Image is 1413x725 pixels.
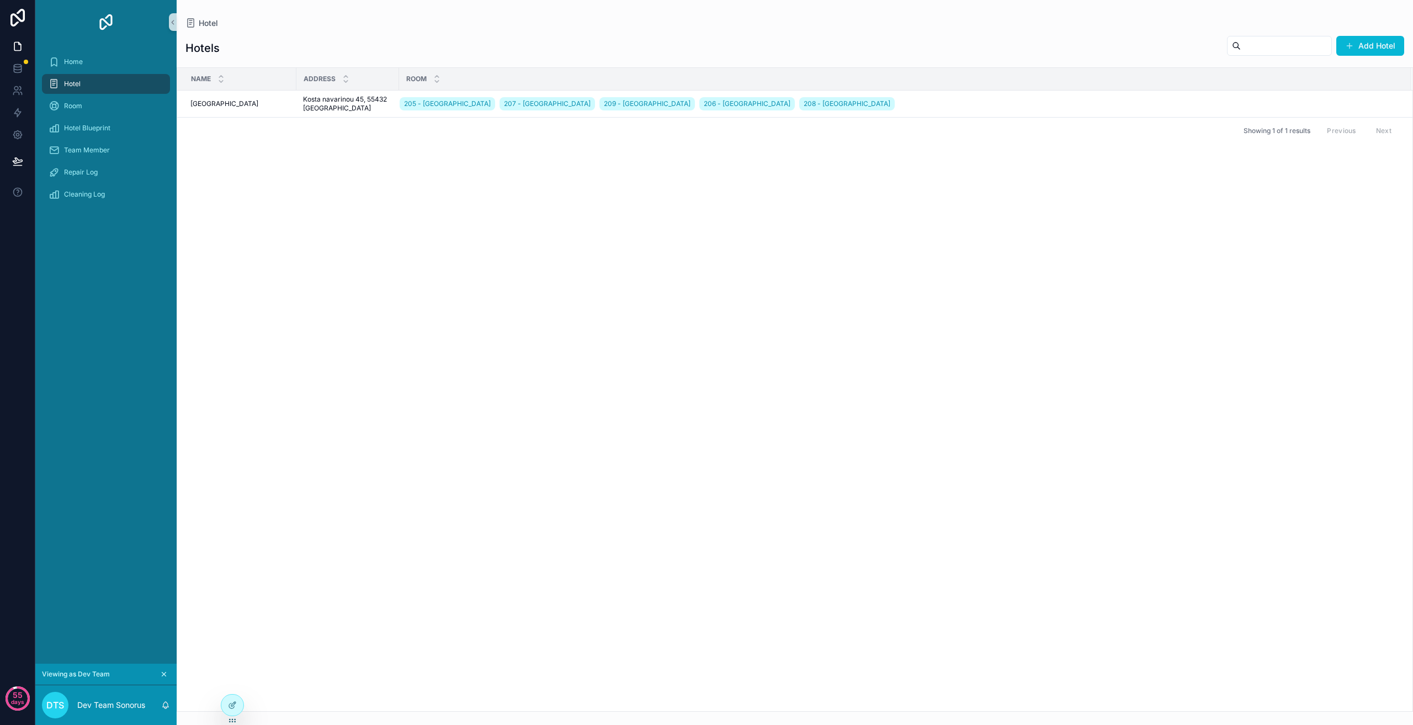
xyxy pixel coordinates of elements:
[406,75,427,83] span: Room
[704,99,790,108] span: 206 - [GEOGRAPHIC_DATA]
[185,40,220,56] h1: Hotels
[1244,126,1310,135] span: Showing 1 of 1 results
[46,698,64,712] span: DTS
[303,95,392,113] a: Kosta navarinou 45, 55432 [GEOGRAPHIC_DATA]
[1336,36,1404,56] button: Add Hotel
[190,99,258,108] span: [GEOGRAPHIC_DATA]
[304,75,336,83] span: Address
[400,95,1398,113] a: 205 - [GEOGRAPHIC_DATA]207 - [GEOGRAPHIC_DATA]209 - [GEOGRAPHIC_DATA]206 - [GEOGRAPHIC_DATA]208 -...
[190,99,290,108] a: [GEOGRAPHIC_DATA]
[42,96,170,116] a: Room
[13,690,23,701] p: 55
[77,700,145,711] p: Dev Team Sonorus
[404,99,491,108] span: 205 - [GEOGRAPHIC_DATA]
[64,146,110,155] span: Team Member
[400,97,495,110] a: 205 - [GEOGRAPHIC_DATA]
[42,162,170,182] a: Repair Log
[185,18,218,29] a: Hotel
[604,99,690,108] span: 209 - [GEOGRAPHIC_DATA]
[35,44,177,219] div: scrollable content
[804,99,890,108] span: 208 - [GEOGRAPHIC_DATA]
[500,97,595,110] a: 207 - [GEOGRAPHIC_DATA]
[64,80,81,88] span: Hotel
[699,97,795,110] a: 206 - [GEOGRAPHIC_DATA]
[199,18,218,29] span: Hotel
[64,190,105,199] span: Cleaning Log
[64,168,98,177] span: Repair Log
[799,97,895,110] a: 208 - [GEOGRAPHIC_DATA]
[42,74,170,94] a: Hotel
[42,184,170,204] a: Cleaning Log
[42,140,170,160] a: Team Member
[64,102,82,110] span: Room
[64,124,110,133] span: Hotel Blueprint
[64,57,83,66] span: Home
[504,99,591,108] span: 207 - [GEOGRAPHIC_DATA]
[599,97,695,110] a: 209 - [GEOGRAPHIC_DATA]
[42,118,170,138] a: Hotel Blueprint
[42,670,110,679] span: Viewing as Dev Team
[42,52,170,72] a: Home
[191,75,211,83] span: Name
[11,694,24,710] p: days
[97,13,115,31] img: App logo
